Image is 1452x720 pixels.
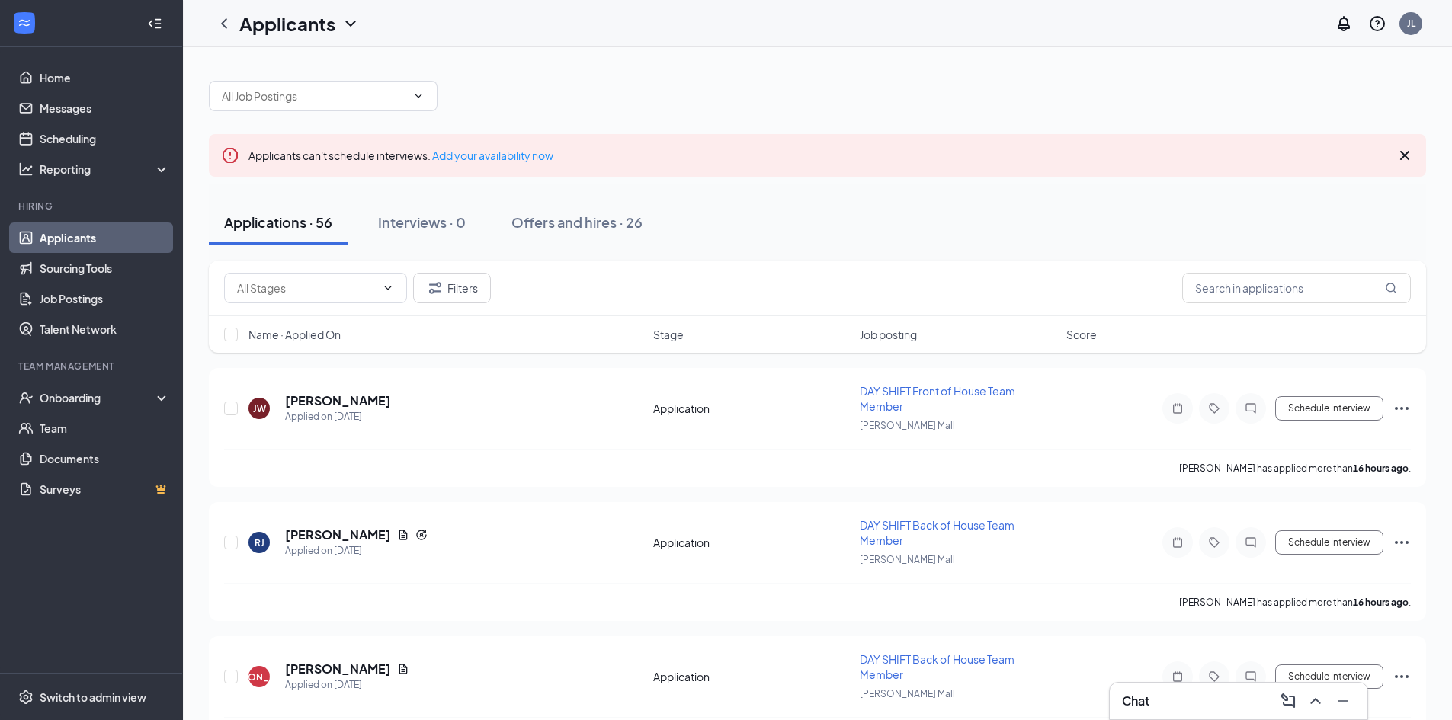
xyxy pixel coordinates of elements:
svg: Note [1168,402,1187,414]
div: JW [253,402,266,415]
button: Schedule Interview [1275,664,1383,689]
h5: [PERSON_NAME] [285,526,391,543]
svg: Filter [426,279,444,297]
div: Onboarding [40,390,157,405]
span: [PERSON_NAME] Mall [860,688,955,699]
input: Search in applications [1182,273,1411,303]
div: Application [653,535,851,550]
svg: QuestionInfo [1368,14,1386,33]
div: Switch to admin view [40,690,146,705]
div: Application [653,669,851,684]
button: Schedule Interview [1275,396,1383,421]
input: All Job Postings [222,88,406,104]
svg: WorkstreamLogo [17,15,32,30]
div: RJ [255,536,264,549]
span: Applicants can't schedule interviews. [248,149,553,162]
svg: Document [397,529,409,541]
div: Hiring [18,200,167,213]
div: JL [1407,17,1415,30]
a: Documents [40,443,170,474]
a: Applicants [40,222,170,253]
svg: Tag [1205,402,1223,414]
a: Sourcing Tools [40,253,170,283]
svg: ChevronDown [412,90,425,102]
svg: Ellipses [1393,399,1411,418]
span: [PERSON_NAME] Mall [860,554,955,565]
svg: Tag [1205,670,1223,683]
a: Add your availability now [432,149,553,162]
a: Messages [40,93,170,123]
a: Scheduling [40,123,170,154]
svg: ComposeMessage [1279,692,1297,710]
a: Talent Network [40,314,170,344]
div: [PERSON_NAME] [220,670,299,683]
svg: Analysis [18,162,34,177]
svg: Note [1168,670,1187,683]
button: ChevronUp [1303,689,1328,713]
span: DAY SHIFT Front of House Team Member [860,384,1015,413]
div: Applied on [DATE] [285,409,391,424]
span: Job posting [860,327,917,342]
span: Score [1066,327,1097,342]
div: Applications · 56 [224,213,332,232]
div: Applied on [DATE] [285,677,409,693]
div: Application [653,401,851,416]
svg: Notifications [1335,14,1353,33]
div: Applied on [DATE] [285,543,428,558]
a: Job Postings [40,283,170,314]
svg: ChatInactive [1242,536,1260,549]
svg: ChevronUp [1306,692,1325,710]
svg: ChatInactive [1242,670,1260,683]
p: [PERSON_NAME] has applied more than . [1179,462,1411,475]
p: [PERSON_NAME] has applied more than . [1179,596,1411,609]
b: 16 hours ago [1353,462,1409,474]
button: Filter Filters [413,273,491,303]
span: [PERSON_NAME] Mall [860,420,955,431]
h3: Chat [1122,693,1149,709]
div: Team Management [18,360,167,373]
button: Minimize [1331,689,1355,713]
svg: ChatInactive [1242,402,1260,414]
div: Reporting [40,162,171,177]
span: DAY SHIFT Back of House Team Member [860,518,1014,547]
h1: Applicants [239,11,335,37]
svg: ChevronDown [341,14,360,33]
svg: Reapply [415,529,428,541]
div: Interviews · 0 [378,213,466,232]
span: Name · Applied On [248,327,341,342]
svg: ChevronLeft [215,14,233,33]
svg: UserCheck [18,390,34,405]
input: All Stages [237,280,376,296]
span: DAY SHIFT Back of House Team Member [860,652,1014,681]
a: Team [40,413,170,443]
svg: Cross [1396,146,1414,165]
a: SurveysCrown [40,474,170,504]
svg: Note [1168,536,1187,549]
span: Stage [653,327,684,342]
svg: MagnifyingGlass [1385,282,1397,294]
b: 16 hours ago [1353,597,1409,608]
button: Schedule Interview [1275,530,1383,555]
h5: [PERSON_NAME] [285,392,391,409]
svg: ChevronDown [382,282,394,294]
div: Offers and hires · 26 [511,213,643,232]
svg: Settings [18,690,34,705]
a: Home [40,62,170,93]
svg: Error [221,146,239,165]
button: ComposeMessage [1276,689,1300,713]
iframe: Intercom live chat [1400,668,1437,705]
svg: Ellipses [1393,533,1411,552]
svg: Ellipses [1393,667,1411,686]
h5: [PERSON_NAME] [285,661,391,677]
svg: Tag [1205,536,1223,549]
svg: Collapse [147,16,162,31]
svg: Minimize [1334,692,1352,710]
svg: Document [397,663,409,675]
